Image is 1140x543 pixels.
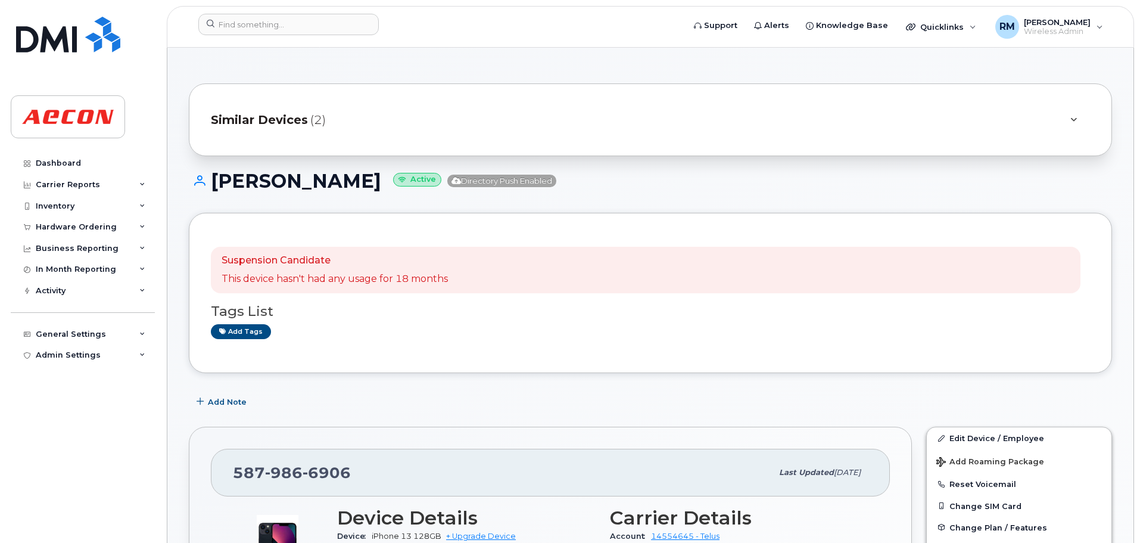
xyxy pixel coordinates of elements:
a: Add tags [211,324,271,339]
h1: [PERSON_NAME] [189,170,1112,191]
button: Reset Voicemail [927,473,1111,495]
span: Add Roaming Package [936,457,1044,468]
h3: Device Details [337,507,596,529]
span: 6906 [303,464,351,482]
button: Add Note [189,391,257,412]
span: [DATE] [834,468,861,477]
span: (2) [310,111,326,129]
button: Change SIM Card [927,495,1111,517]
span: iPhone 13 128GB [372,532,441,541]
span: 986 [265,464,303,482]
a: Edit Device / Employee [927,427,1111,449]
span: Change Plan / Features [949,523,1047,532]
span: Similar Devices [211,111,308,129]
span: Account [610,532,651,541]
span: 587 [233,464,351,482]
a: + Upgrade Device [446,532,516,541]
span: Add Note [208,396,247,408]
button: Change Plan / Features [927,517,1111,538]
span: Directory Push Enabled [447,175,556,187]
small: Active [393,173,441,187]
h3: Carrier Details [610,507,868,529]
p: Suspension Candidate [222,254,448,268]
span: Last updated [779,468,834,477]
a: 14554645 - Telus [651,532,719,541]
span: Device [337,532,372,541]
h3: Tags List [211,304,1090,319]
button: Add Roaming Package [927,449,1111,473]
p: This device hasn't had any usage for 18 months [222,272,448,286]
